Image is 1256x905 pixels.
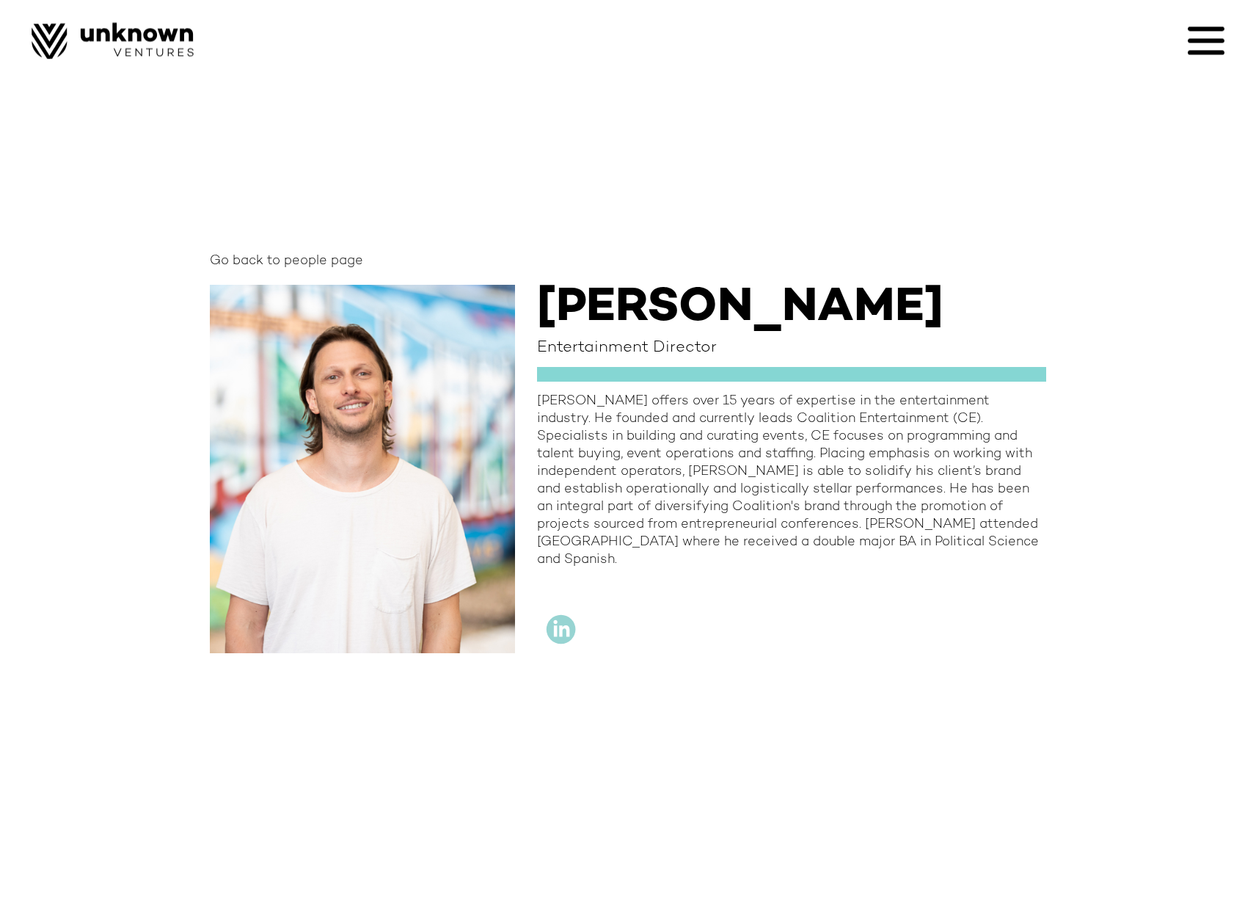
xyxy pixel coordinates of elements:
[32,22,194,59] img: Image of Unknown Ventures Logo.
[537,340,1046,356] div: Entertainment Director
[537,285,1046,332] h1: [PERSON_NAME]
[537,606,585,653] img: An image of a Twitter logo.
[537,393,1046,569] div: [PERSON_NAME] offers over 15 years of expertise in the entertainment industry. He founded and cur...
[210,252,363,270] a: Go back to people page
